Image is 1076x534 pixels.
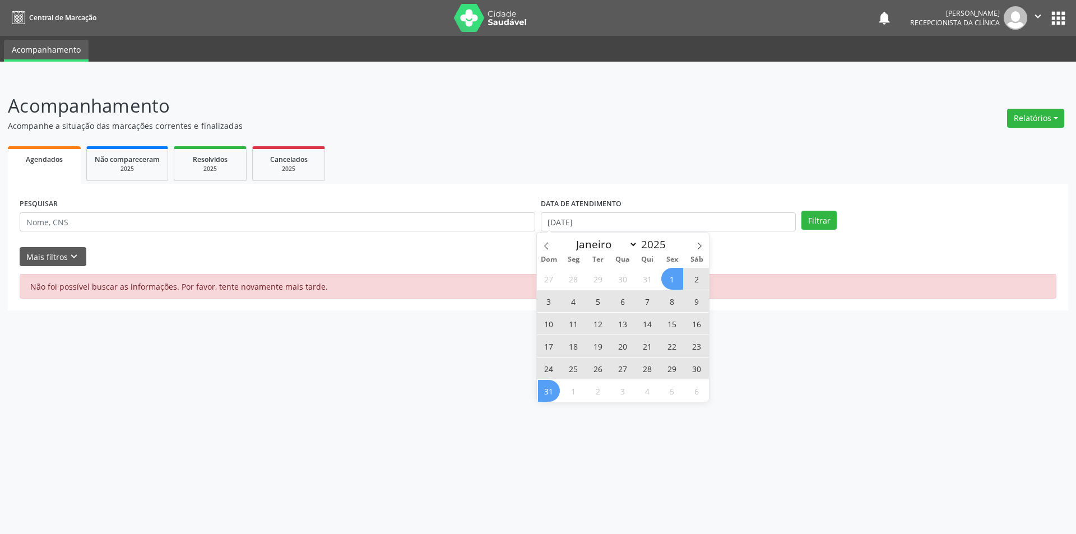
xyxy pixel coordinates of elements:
button:  [1027,6,1049,30]
i:  [1032,10,1044,22]
p: Acompanhe a situação das marcações correntes e finalizadas [8,120,750,132]
a: Central de Marcação [8,8,96,27]
div: 2025 [95,165,160,173]
span: Agosto 28, 2025 [637,357,658,379]
span: Setembro 1, 2025 [563,380,585,402]
span: Agosto 29, 2025 [661,357,683,379]
img: img [1004,6,1027,30]
span: Agendados [26,155,63,164]
span: Qua [610,256,635,263]
input: Nome, CNS [20,212,535,231]
span: Agosto 22, 2025 [661,335,683,357]
span: Ter [586,256,610,263]
span: Recepcionista da clínica [910,18,1000,27]
span: Agosto 9, 2025 [686,290,708,312]
span: Sex [660,256,684,263]
input: Year [638,237,675,252]
span: Agosto 5, 2025 [587,290,609,312]
span: Agosto 25, 2025 [563,357,585,379]
span: Setembro 6, 2025 [686,380,708,402]
button: apps [1049,8,1068,28]
span: Agosto 3, 2025 [538,290,560,312]
span: Julho 29, 2025 [587,268,609,290]
button: Filtrar [801,211,837,230]
span: Julho 27, 2025 [538,268,560,290]
span: Qui [635,256,660,263]
div: 2025 [261,165,317,173]
span: Agosto 8, 2025 [661,290,683,312]
span: Cancelados [270,155,308,164]
span: Agosto 31, 2025 [538,380,560,402]
button: Relatórios [1007,109,1064,128]
button: notifications [876,10,892,26]
span: Julho 28, 2025 [563,268,585,290]
span: Resolvidos [193,155,228,164]
i: keyboard_arrow_down [68,250,80,263]
span: Setembro 5, 2025 [661,380,683,402]
span: Agosto 19, 2025 [587,335,609,357]
span: Sáb [684,256,709,263]
a: Acompanhamento [4,40,89,62]
span: Agosto 7, 2025 [637,290,658,312]
div: Não foi possível buscar as informações. Por favor, tente novamente mais tarde. [20,274,1056,299]
label: DATA DE ATENDIMENTO [541,196,622,213]
span: Agosto 17, 2025 [538,335,560,357]
span: Setembro 3, 2025 [612,380,634,402]
span: Julho 30, 2025 [612,268,634,290]
span: Agosto 21, 2025 [637,335,658,357]
p: Acompanhamento [8,92,750,120]
span: Agosto 4, 2025 [563,290,585,312]
label: PESQUISAR [20,196,58,213]
span: Agosto 14, 2025 [637,313,658,335]
span: Agosto 1, 2025 [661,268,683,290]
div: 2025 [182,165,238,173]
span: Agosto 15, 2025 [661,313,683,335]
span: Agosto 11, 2025 [563,313,585,335]
span: Agosto 12, 2025 [587,313,609,335]
span: Agosto 13, 2025 [612,313,634,335]
button: Mais filtroskeyboard_arrow_down [20,247,86,267]
select: Month [571,236,638,252]
span: Agosto 6, 2025 [612,290,634,312]
span: Central de Marcação [29,13,96,22]
span: Dom [537,256,562,263]
span: Agosto 23, 2025 [686,335,708,357]
span: Agosto 18, 2025 [563,335,585,357]
span: Setembro 4, 2025 [637,380,658,402]
span: Agosto 2, 2025 [686,268,708,290]
span: Seg [561,256,586,263]
input: Selecione um intervalo [541,212,796,231]
span: Não compareceram [95,155,160,164]
span: Agosto 24, 2025 [538,357,560,379]
span: Agosto 30, 2025 [686,357,708,379]
span: Julho 31, 2025 [637,268,658,290]
span: Setembro 2, 2025 [587,380,609,402]
span: Agosto 26, 2025 [587,357,609,379]
span: Agosto 27, 2025 [612,357,634,379]
span: Agosto 10, 2025 [538,313,560,335]
span: Agosto 16, 2025 [686,313,708,335]
span: Agosto 20, 2025 [612,335,634,357]
div: [PERSON_NAME] [910,8,1000,18]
